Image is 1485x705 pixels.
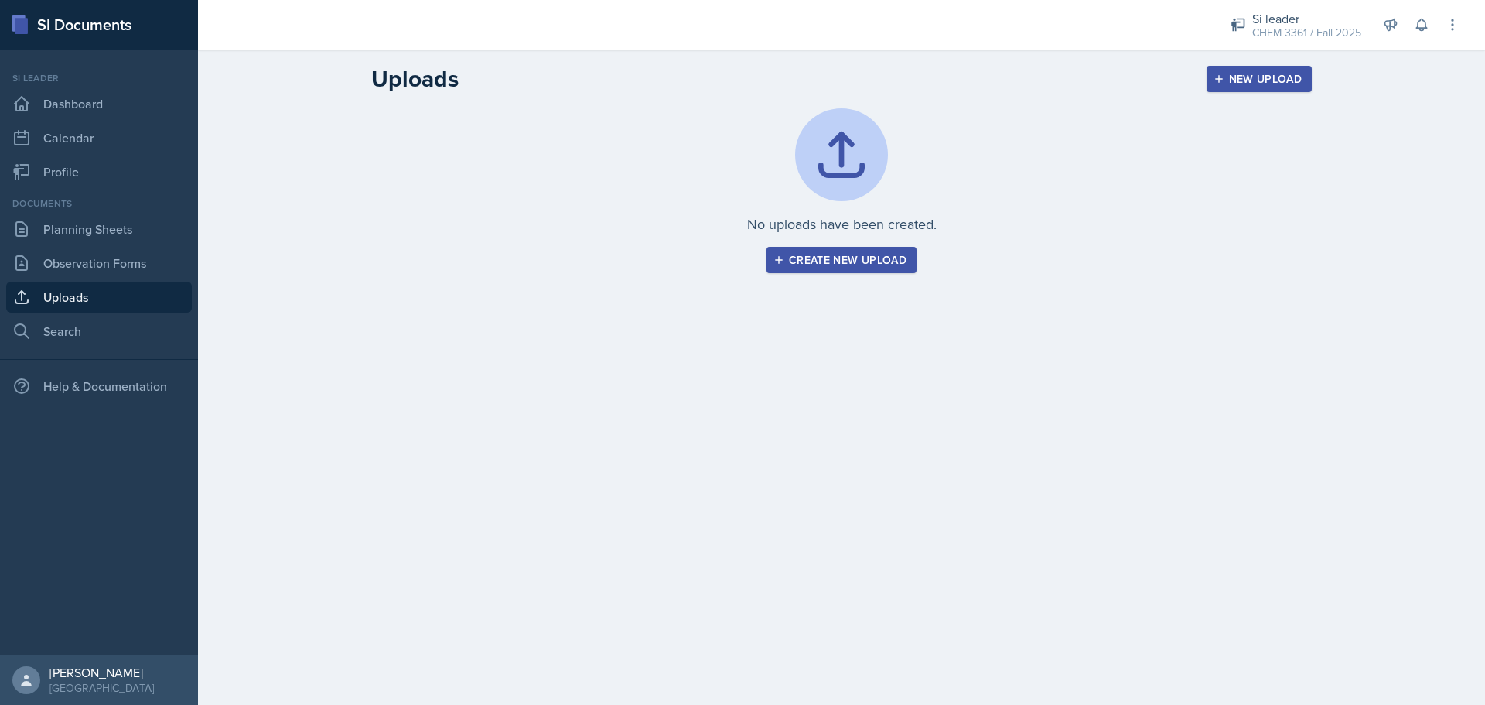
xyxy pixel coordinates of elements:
[777,254,906,266] div: Create new upload
[49,665,154,680] div: [PERSON_NAME]
[1217,73,1302,85] div: New Upload
[6,371,192,402] div: Help & Documentation
[6,282,192,313] a: Uploads
[6,156,192,187] a: Profile
[6,88,192,119] a: Dashboard
[6,122,192,153] a: Calendar
[6,214,192,245] a: Planning Sheets
[1252,9,1361,28] div: Si leader
[371,65,459,93] h2: Uploads
[6,316,192,347] a: Search
[1252,25,1361,41] div: CHEM 3361 / Fall 2025
[6,248,192,279] a: Observation Forms
[6,71,192,85] div: Si leader
[766,247,917,273] button: Create new upload
[747,214,937,234] p: No uploads have been created.
[49,680,154,696] div: [GEOGRAPHIC_DATA]
[6,197,192,210] div: Documents
[1207,66,1313,92] button: New Upload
